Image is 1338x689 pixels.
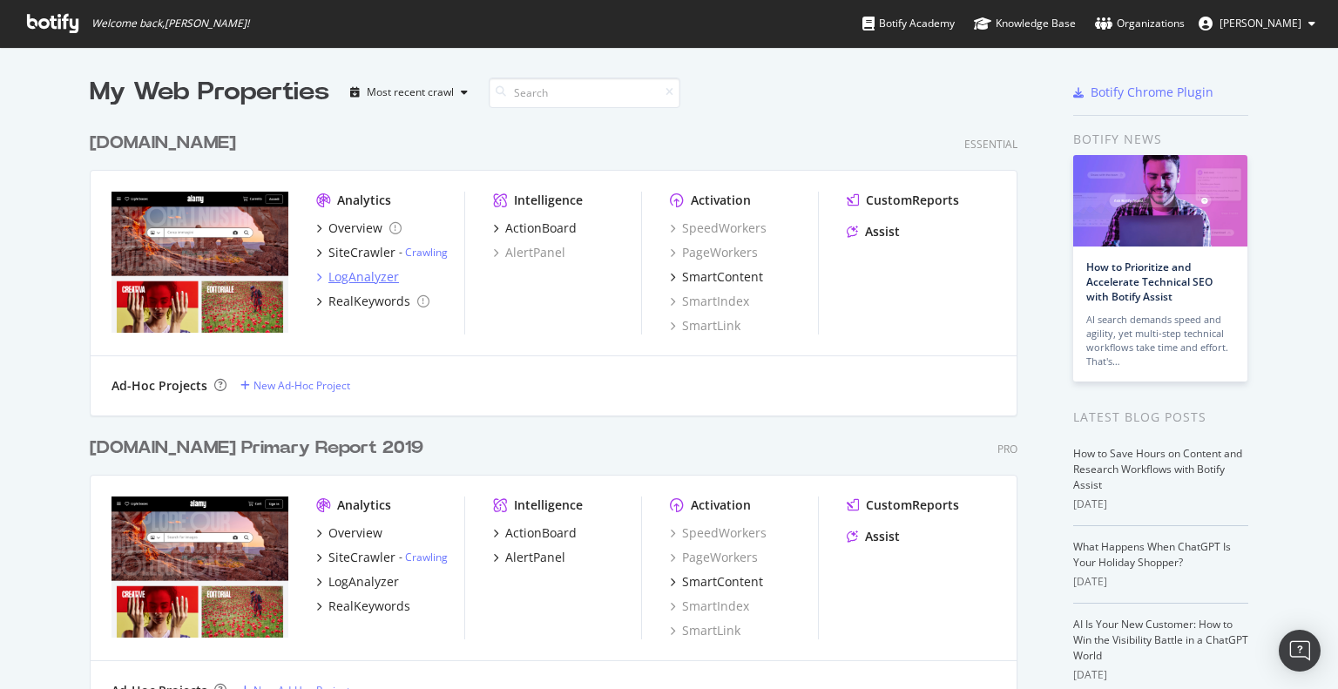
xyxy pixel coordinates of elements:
[1073,155,1247,247] img: How to Prioritize and Accelerate Technical SEO with Botify Assist
[493,524,577,542] a: ActionBoard
[670,549,758,566] a: PageWorkers
[1073,617,1248,663] a: AI Is Your New Customer: How to Win the Visibility Battle in a ChatGPT World
[91,17,249,30] span: Welcome back, [PERSON_NAME] !
[1073,574,1248,590] div: [DATE]
[1073,84,1213,101] a: Botify Chrome Plugin
[240,378,350,393] a: New Ad-Hoc Project
[316,549,448,566] a: SiteCrawler- Crawling
[514,192,583,209] div: Intelligence
[316,220,402,237] a: Overview
[337,192,391,209] div: Analytics
[328,220,382,237] div: Overview
[90,131,243,156] a: [DOMAIN_NAME]
[1073,130,1248,149] div: Botify news
[493,220,577,237] a: ActionBoard
[1220,16,1301,30] span: Rini Chandra
[847,223,900,240] a: Assist
[90,131,236,156] div: [DOMAIN_NAME]
[90,436,423,461] div: [DOMAIN_NAME] Primary Report 2019
[670,524,767,542] a: SpeedWorkers
[682,268,763,286] div: SmartContent
[1185,10,1329,37] button: [PERSON_NAME]
[1279,630,1321,672] div: Open Intercom Messenger
[316,573,399,591] a: LogAnalyzer
[489,78,680,108] input: Search
[328,549,395,566] div: SiteCrawler
[493,244,565,261] a: AlertPanel
[505,524,577,542] div: ActionBoard
[367,87,454,98] div: Most recent crawl
[670,244,758,261] a: PageWorkers
[847,496,959,514] a: CustomReports
[316,293,429,310] a: RealKeywords
[328,268,399,286] div: LogAnalyzer
[670,598,749,615] a: SmartIndex
[505,220,577,237] div: ActionBoard
[514,496,583,514] div: Intelligence
[399,550,448,564] div: -
[1086,260,1213,304] a: How to Prioritize and Accelerate Technical SEO with Botify Assist
[865,528,900,545] div: Assist
[670,317,740,334] a: SmartLink
[316,598,410,615] a: RealKeywords
[682,573,763,591] div: SmartContent
[399,245,448,260] div: -
[328,524,382,542] div: Overview
[865,223,900,240] div: Assist
[691,496,751,514] div: Activation
[111,496,288,638] img: alamy.com
[670,268,763,286] a: SmartContent
[1073,496,1248,512] div: [DATE]
[866,496,959,514] div: CustomReports
[1091,84,1213,101] div: Botify Chrome Plugin
[343,78,475,106] button: Most recent crawl
[866,192,959,209] div: CustomReports
[90,75,329,110] div: My Web Properties
[862,15,955,32] div: Botify Academy
[328,573,399,591] div: LogAnalyzer
[997,442,1017,456] div: Pro
[505,549,565,566] div: AlertPanel
[316,244,448,261] a: SiteCrawler- Crawling
[337,496,391,514] div: Analytics
[1095,15,1185,32] div: Organizations
[964,137,1017,152] div: Essential
[670,293,749,310] a: SmartIndex
[111,192,288,333] img: alamy.it
[316,524,382,542] a: Overview
[493,549,565,566] a: AlertPanel
[670,573,763,591] a: SmartContent
[328,293,410,310] div: RealKeywords
[111,377,207,395] div: Ad-Hoc Projects
[328,244,395,261] div: SiteCrawler
[1086,313,1234,368] div: AI search demands speed and agility, yet multi-step technical workflows take time and effort. Tha...
[847,192,959,209] a: CustomReports
[253,378,350,393] div: New Ad-Hoc Project
[1073,408,1248,427] div: Latest Blog Posts
[1073,446,1242,492] a: How to Save Hours on Content and Research Workflows with Botify Assist
[1073,539,1231,570] a: What Happens When ChatGPT Is Your Holiday Shopper?
[328,598,410,615] div: RealKeywords
[847,528,900,545] a: Assist
[405,550,448,564] a: Crawling
[405,245,448,260] a: Crawling
[670,622,740,639] a: SmartLink
[1073,667,1248,683] div: [DATE]
[691,192,751,209] div: Activation
[90,436,430,461] a: [DOMAIN_NAME] Primary Report 2019
[316,268,399,286] a: LogAnalyzer
[670,220,767,237] a: SpeedWorkers
[974,15,1076,32] div: Knowledge Base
